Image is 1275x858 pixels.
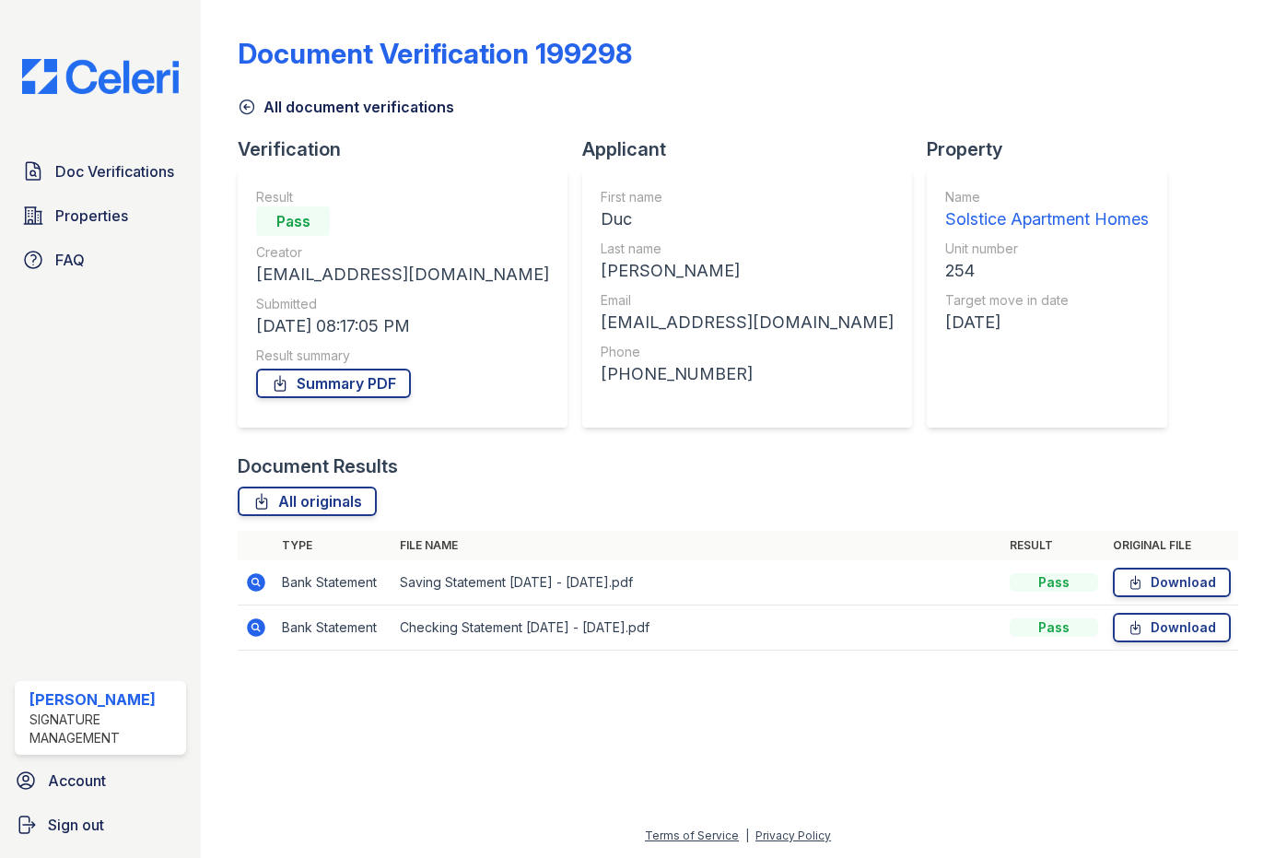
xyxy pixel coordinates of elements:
[745,829,749,842] div: |
[601,291,894,310] div: Email
[7,806,193,843] a: Sign out
[55,205,128,227] span: Properties
[256,243,549,262] div: Creator
[601,188,894,206] div: First name
[945,291,1149,310] div: Target move in date
[1010,573,1098,592] div: Pass
[392,560,1002,605] td: Saving Statement [DATE] - [DATE].pdf
[238,453,398,479] div: Document Results
[1010,618,1098,637] div: Pass
[275,605,392,651] td: Bank Statement
[392,605,1002,651] td: Checking Statement [DATE] - [DATE].pdf
[7,59,193,94] img: CE_Logo_Blue-a8612792a0a2168367f1c8372b55b34899dd931a85d93a1a3d3e32e68fde9ad4.png
[7,762,193,799] a: Account
[1113,613,1231,642] a: Download
[755,829,831,842] a: Privacy Policy
[645,829,739,842] a: Terms of Service
[48,814,104,836] span: Sign out
[1002,531,1105,560] th: Result
[238,487,377,516] a: All originals
[256,262,549,288] div: [EMAIL_ADDRESS][DOMAIN_NAME]
[55,249,85,271] span: FAQ
[238,96,454,118] a: All document verifications
[601,206,894,232] div: Duc
[945,188,1149,232] a: Name Solstice Apartment Homes
[48,770,106,792] span: Account
[1105,531,1238,560] th: Original file
[601,310,894,335] div: [EMAIL_ADDRESS][DOMAIN_NAME]
[392,531,1002,560] th: File name
[238,136,582,162] div: Verification
[29,688,179,711] div: [PERSON_NAME]
[945,310,1149,335] div: [DATE]
[601,343,894,361] div: Phone
[275,560,392,605] td: Bank Statement
[601,258,894,284] div: [PERSON_NAME]
[945,206,1149,232] div: Solstice Apartment Homes
[238,37,632,70] div: Document Verification 199298
[256,313,549,339] div: [DATE] 08:17:05 PM
[945,258,1149,284] div: 254
[15,153,186,190] a: Doc Verifications
[601,240,894,258] div: Last name
[55,160,174,182] span: Doc Verifications
[256,369,411,398] a: Summary PDF
[582,136,927,162] div: Applicant
[945,240,1149,258] div: Unit number
[256,188,549,206] div: Result
[256,347,549,365] div: Result summary
[15,241,186,278] a: FAQ
[275,531,392,560] th: Type
[601,361,894,387] div: [PHONE_NUMBER]
[29,711,179,747] div: Signature Management
[256,206,330,236] div: Pass
[927,136,1182,162] div: Property
[15,197,186,234] a: Properties
[256,295,549,313] div: Submitted
[1113,568,1231,597] a: Download
[945,188,1149,206] div: Name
